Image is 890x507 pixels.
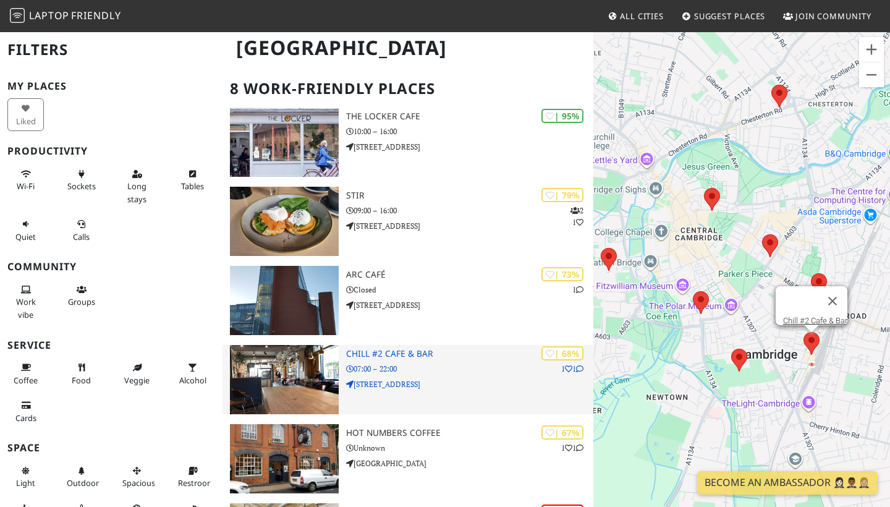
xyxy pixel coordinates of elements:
span: Video/audio calls [73,231,90,242]
p: [STREET_ADDRESS] [346,220,593,232]
h3: Productivity [7,145,215,157]
button: Close [818,286,847,316]
button: Calls [63,214,100,247]
p: 1 1 [561,442,583,454]
button: Zoom out [859,62,884,87]
img: LaptopFriendly [10,8,25,23]
a: Stir | 79% 21 Stir 09:00 – 16:00 [STREET_ADDRESS] [222,187,593,256]
img: Stir [230,187,339,256]
p: 07:00 – 22:00 [346,363,593,375]
span: Alcohol [179,375,206,386]
h3: Stir [346,190,593,201]
img: Hot Numbers Coffee [230,424,339,493]
span: Food [72,375,91,386]
h1: [GEOGRAPHIC_DATA] [226,31,591,65]
span: Work-friendly tables [181,181,204,192]
p: [STREET_ADDRESS] [346,378,593,390]
a: All Cities [603,5,669,27]
a: ARC Café | 73% 1 ARC Café Closed [STREET_ADDRESS] [222,266,593,335]
span: Restroom [178,477,214,488]
p: 1 [572,284,583,296]
button: Cards [7,395,44,428]
div: | 95% [541,109,583,123]
img: ARC Café [230,266,339,335]
p: 2 1 [570,205,583,228]
p: Closed [346,284,593,296]
span: Power sockets [67,181,96,192]
span: Suggest Places [694,11,766,22]
button: Spacious [119,461,155,493]
p: [STREET_ADDRESS] [346,299,593,311]
span: Spacious [122,477,155,488]
div: | 79% [541,188,583,202]
img: The Locker Cafe [230,108,339,177]
div: | 67% [541,425,583,440]
button: Zoom in [859,37,884,62]
button: Sockets [63,164,100,197]
h3: The Locker Cafe [346,111,593,122]
p: 10:00 – 16:00 [346,126,593,137]
a: Join Community [778,5,876,27]
div: | 73% [541,267,583,281]
a: Suggest Places [677,5,771,27]
h2: Filters [7,31,215,69]
span: Stable Wi-Fi [17,181,35,192]
span: Laptop [29,9,69,22]
button: Tables [174,164,211,197]
a: The Locker Cafe | 95% The Locker Cafe 10:00 – 16:00 [STREET_ADDRESS] [222,108,593,177]
a: Chill #2 Cafe & Bar [783,316,847,325]
a: LaptopFriendly LaptopFriendly [10,6,121,27]
span: Natural light [16,477,35,488]
p: [GEOGRAPHIC_DATA] [346,458,593,469]
button: Work vibe [7,279,44,325]
img: Chill #2 Cafe & Bar [230,345,339,414]
div: | 68% [541,346,583,360]
span: Veggie [124,375,150,386]
a: Hot Numbers Coffee | 67% 11 Hot Numbers Coffee Unknown [GEOGRAPHIC_DATA] [222,424,593,493]
button: Quiet [7,214,44,247]
button: Wi-Fi [7,164,44,197]
p: [STREET_ADDRESS] [346,141,593,153]
h3: My Places [7,80,215,92]
button: Outdoor [63,461,100,493]
h3: Hot Numbers Coffee [346,428,593,438]
span: All Cities [620,11,664,22]
h3: Community [7,261,215,273]
button: Coffee [7,357,44,390]
button: Alcohol [174,357,211,390]
span: Credit cards [15,412,36,424]
button: Veggie [119,357,155,390]
span: People working [16,296,36,320]
h3: Chill #2 Cafe & Bar [346,349,593,359]
span: Coffee [14,375,38,386]
button: Long stays [119,164,155,209]
span: Join Community [795,11,871,22]
a: Chill #2 Cafe & Bar | 68% 11 Chill #2 Cafe & Bar 07:00 – 22:00 [STREET_ADDRESS] [222,345,593,414]
span: Quiet [15,231,36,242]
p: Unknown [346,442,593,454]
span: Group tables [68,296,95,307]
span: Outdoor area [67,477,99,488]
button: Food [63,357,100,390]
h3: Service [7,339,215,351]
p: 09:00 – 16:00 [346,205,593,216]
button: Light [7,461,44,493]
h2: 8 Work-Friendly Places [230,70,586,108]
h3: Space [7,442,215,454]
span: Friendly [71,9,121,22]
button: Restroom [174,461,211,493]
h3: ARC Café [346,270,593,280]
span: Long stays [127,181,146,204]
button: Groups [63,279,100,312]
p: 1 1 [561,363,583,375]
